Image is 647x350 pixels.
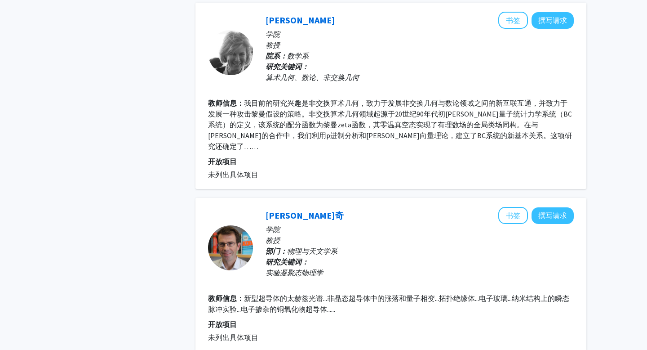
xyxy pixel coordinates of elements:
[532,12,574,29] button: 向 Katia Consani 撰写请求
[266,73,359,82] font: 算术几何、数论、非交换几何
[266,62,309,71] font: 研究关键词：
[208,294,569,314] font: 新型超导体的太赫兹光谱...非晶态超导体中的涨落和量子相变...拓扑绝缘体...电子玻璃...纳米结构上的瞬态脉冲实验...电子掺杂的铜氧化物超导体......
[208,170,258,179] font: 未列出具体项目
[266,247,287,256] font: 部门：
[498,12,528,29] button: 将 Katia Consani 添加到书签
[266,236,280,245] font: 教授
[208,157,237,166] font: 开放项目
[266,14,335,26] a: [PERSON_NAME]
[532,207,574,224] button: 向 N. Peter Armitage 撰写请求
[538,211,567,220] font: 撰写请求
[208,99,572,151] font: 我目前的研究兴趣是非交换算术几何，致力于发展非交换几何与数论领域之间的新互联互通，并致力于发展一种攻击黎曼假设的策略。非交换算术几何领域起源于20世纪90年代初[PERSON_NAME]量子统计...
[208,99,244,108] font: 教师信息：
[287,247,337,256] font: 物理与天文学系
[287,51,309,60] font: 数学系
[266,51,287,60] font: 院系：
[208,320,237,329] font: 开放项目
[266,40,280,49] font: 教授
[266,225,280,234] font: 学院
[208,333,258,342] font: 未列出具体项目
[506,211,520,220] font: 书签
[266,210,344,221] a: [PERSON_NAME]奇
[266,30,280,39] font: 学院
[538,16,567,25] font: 撰写请求
[208,294,244,303] font: 教师信息：
[7,310,38,343] iframe: 聊天
[266,268,323,277] font: 实验凝聚态物理学
[498,207,528,224] button: 将 N. Peter Armitage 添加到书签
[266,257,309,266] font: 研究关键词：
[506,16,520,25] font: 书签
